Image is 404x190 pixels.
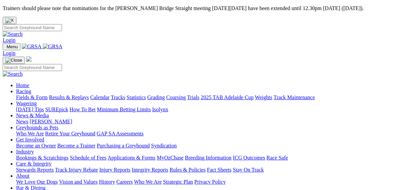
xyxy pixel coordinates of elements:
a: Breeding Information [185,155,231,161]
a: 2025 TAB Adelaide Cup [201,94,254,100]
a: Weights [255,94,272,100]
p: Trainers should please note that nominations for the [PERSON_NAME] Bridge Straight meeting [DATE]... [3,5,401,11]
div: Get Involved [16,143,401,149]
a: SUREpick [45,107,68,112]
a: Care & Integrity [16,161,52,167]
input: Search [3,24,62,31]
a: ICG Outcomes [233,155,265,161]
a: Privacy Policy [194,179,226,185]
div: Industry [16,155,401,161]
a: Trials [187,94,199,100]
a: Schedule of Fees [70,155,106,161]
a: Stewards Reports [16,167,54,173]
a: GAP SA Assessments [97,131,144,136]
a: Minimum Betting Limits [97,107,151,112]
a: Results & Replays [49,94,89,100]
a: Get Involved [16,137,44,142]
a: Purchasing a Greyhound [97,143,150,148]
a: Integrity Reports [132,167,168,173]
a: Retire Your Greyhound [45,131,95,136]
a: News & Media [16,113,49,118]
a: Track Maintenance [274,94,315,100]
img: Search [3,31,23,37]
a: Track Injury Rebate [55,167,98,173]
a: Fields & Form [16,94,48,100]
a: Syndication [151,143,177,148]
a: Login [3,37,15,43]
a: Careers [116,179,133,185]
img: GRSA [43,44,63,50]
div: Racing [16,94,401,101]
div: News & Media [16,119,401,125]
a: Tracks [111,94,125,100]
img: GRSA [22,44,42,50]
a: Bookings & Scratchings [16,155,68,161]
a: Greyhounds as Pets [16,125,58,130]
a: Login [3,50,15,56]
a: History [99,179,115,185]
input: Search [3,64,62,71]
a: Industry [16,149,34,154]
button: Toggle navigation [3,43,20,50]
a: News [16,119,28,124]
a: We Love Our Dogs [16,179,58,185]
a: Statistics [127,94,146,100]
a: Coursing [166,94,186,100]
a: Racing [16,88,31,94]
button: Close [3,17,16,24]
a: How To Bet [70,107,96,112]
a: Stay On Track [233,167,264,173]
a: Strategic Plan [163,179,193,185]
img: X [5,18,14,23]
a: Applications & Forms [108,155,155,161]
a: Calendar [90,94,110,100]
a: Rules & Policies [170,167,206,173]
button: Toggle navigation [3,57,25,64]
img: logo-grsa-white.png [26,56,31,62]
a: Become an Owner [16,143,56,148]
a: About [16,173,29,179]
a: Isolynx [152,107,168,112]
a: Home [16,82,29,88]
a: Wagering [16,101,37,106]
a: Who We Are [16,131,44,136]
a: Fact Sheets [207,167,231,173]
a: [DATE] Tips [16,107,44,112]
div: About [16,179,401,185]
img: Close [5,58,22,63]
a: Race Safe [266,155,288,161]
div: Wagering [16,107,401,113]
a: MyOzChase [157,155,184,161]
a: Injury Reports [99,167,130,173]
div: Greyhounds as Pets [16,131,401,137]
img: Search [3,71,23,77]
a: Who We Are [134,179,162,185]
a: Vision and Values [59,179,97,185]
a: [PERSON_NAME] [29,119,72,124]
a: Grading [147,94,165,100]
a: Become a Trainer [57,143,95,148]
span: Menu [7,44,18,49]
div: Care & Integrity [16,167,401,173]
